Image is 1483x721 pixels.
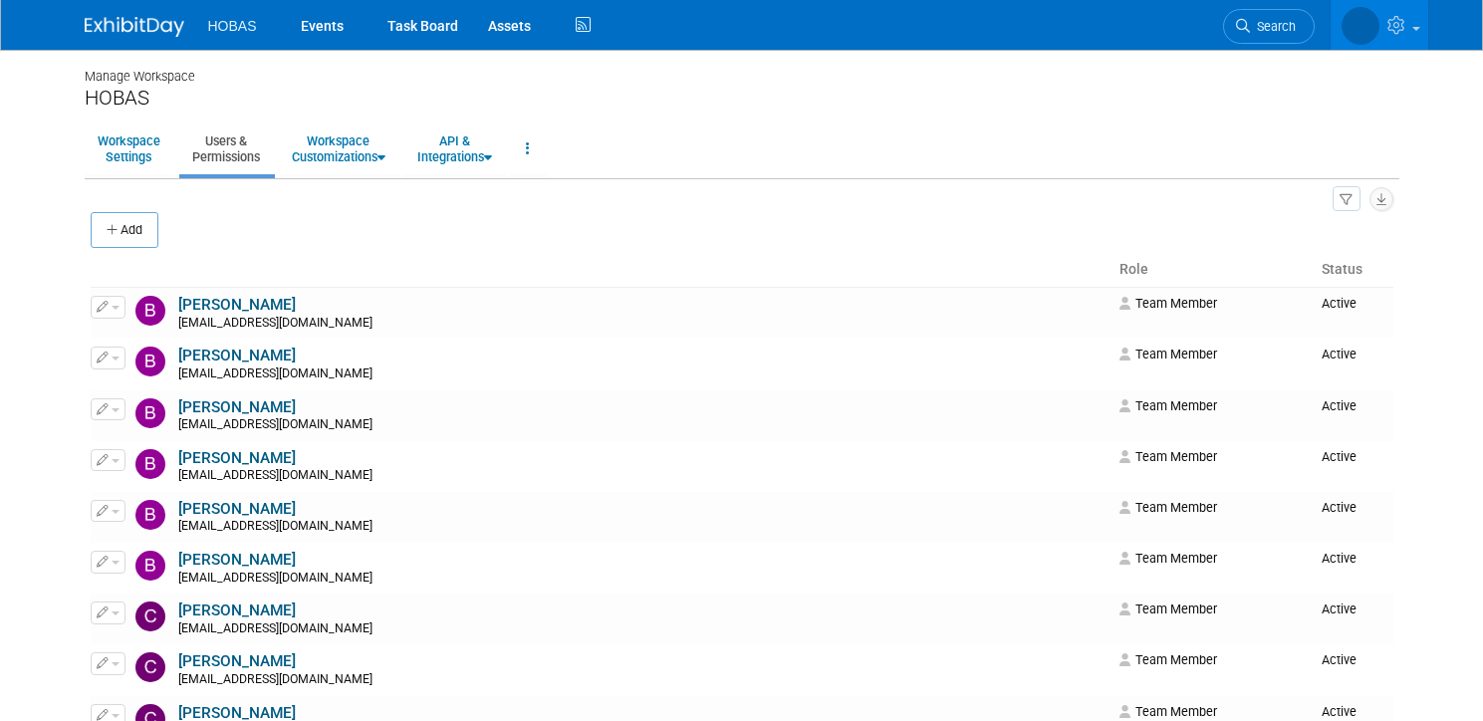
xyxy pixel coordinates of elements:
a: [PERSON_NAME] [178,601,296,619]
div: [EMAIL_ADDRESS][DOMAIN_NAME] [178,621,1107,637]
a: Search [1223,9,1315,44]
img: Christopher Shirazy [135,652,165,682]
div: [EMAIL_ADDRESS][DOMAIN_NAME] [178,519,1107,535]
span: Active [1322,296,1357,311]
div: [EMAIL_ADDRESS][DOMAIN_NAME] [178,571,1107,587]
span: Search [1250,19,1296,34]
th: Role [1112,253,1314,287]
span: Active [1322,551,1357,566]
img: Brad Hunemuller [135,398,165,428]
span: Active [1322,652,1357,667]
img: Bryant Welch [135,551,165,581]
a: [PERSON_NAME] [178,398,296,416]
span: Team Member [1119,296,1217,311]
span: Active [1322,601,1357,616]
div: [EMAIL_ADDRESS][DOMAIN_NAME] [178,672,1107,688]
button: Add [91,212,158,248]
span: Active [1322,449,1357,464]
span: Team Member [1119,704,1217,719]
span: Team Member [1119,652,1217,667]
img: ExhibitDay [85,17,184,37]
div: [EMAIL_ADDRESS][DOMAIN_NAME] [178,366,1107,382]
span: Team Member [1119,347,1217,361]
div: Manage Workspace [85,50,1399,86]
span: Team Member [1119,551,1217,566]
img: Bryan Mazyn [135,500,165,530]
img: Brett Ardizone [135,449,165,479]
th: Status [1314,253,1393,287]
span: Team Member [1119,601,1217,616]
a: [PERSON_NAME] [178,449,296,467]
span: Active [1322,398,1357,413]
img: Lia Chowdhury [1342,7,1379,45]
div: [EMAIL_ADDRESS][DOMAIN_NAME] [178,417,1107,433]
a: WorkspaceSettings [85,124,173,173]
a: WorkspaceCustomizations [279,124,398,173]
span: Active [1322,500,1357,515]
img: Ben Hunter [135,296,165,326]
img: Carson Whisenant [135,601,165,631]
a: [PERSON_NAME] [178,551,296,569]
div: [EMAIL_ADDRESS][DOMAIN_NAME] [178,316,1107,332]
span: Active [1322,704,1357,719]
span: Team Member [1119,449,1217,464]
span: HOBAS [208,18,257,34]
img: Bijan Khamanian [135,347,165,376]
span: Active [1322,347,1357,361]
div: HOBAS [85,86,1399,111]
a: Users &Permissions [179,124,273,173]
a: API &Integrations [404,124,505,173]
div: [EMAIL_ADDRESS][DOMAIN_NAME] [178,468,1107,484]
a: [PERSON_NAME] [178,296,296,314]
a: [PERSON_NAME] [178,652,296,670]
a: [PERSON_NAME] [178,347,296,364]
span: Team Member [1119,500,1217,515]
span: Team Member [1119,398,1217,413]
a: [PERSON_NAME] [178,500,296,518]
